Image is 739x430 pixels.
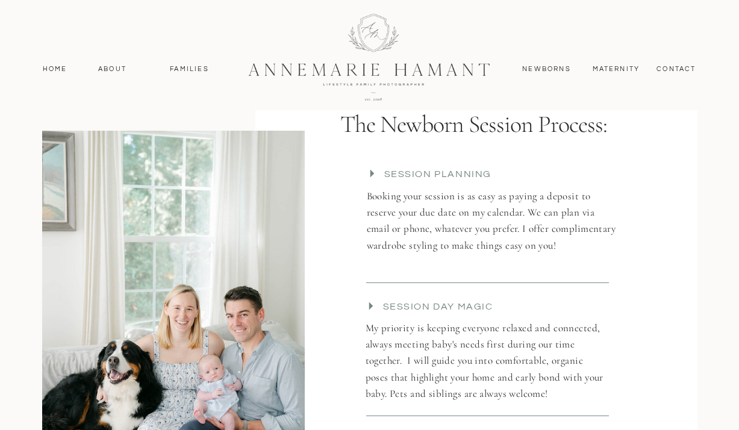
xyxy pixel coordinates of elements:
a: MAternity [593,64,639,75]
a: Newborns [518,64,576,75]
p: Session day magic [383,300,597,320]
h2: The newborn session process: [340,110,664,144]
a: Families [163,64,217,75]
p: My priority is keeping everyone relaxed and connected, always meeting baby's needs first during o... [366,320,605,401]
a: Home [37,64,73,75]
a: contact [650,64,703,75]
a: About [95,64,130,75]
p: Session planning [384,167,599,188]
p: Booking your session is as easy as paying a deposit to reserve your due date on my calendar. We c... [367,188,616,270]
